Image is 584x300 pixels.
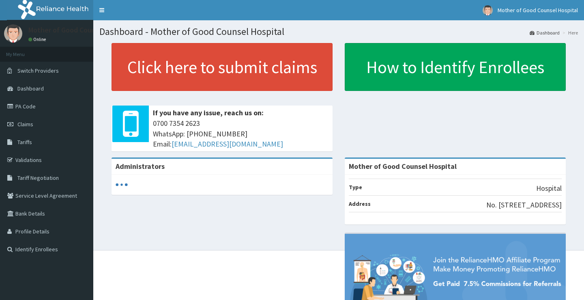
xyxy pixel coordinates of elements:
li: Here [560,29,578,36]
b: Administrators [116,162,165,171]
span: Mother of Good Counsel Hospital [498,6,578,14]
p: No. [STREET_ADDRESS] [486,200,562,210]
span: 0700 7354 2623 WhatsApp: [PHONE_NUMBER] Email: [153,118,328,149]
p: Mother of Good Counsel Hospital [28,26,133,34]
img: User Image [4,24,22,43]
span: Tariff Negotiation [17,174,59,181]
span: Switch Providers [17,67,59,74]
b: Type [349,183,362,191]
p: Hospital [536,183,562,194]
a: Dashboard [530,29,560,36]
span: Dashboard [17,85,44,92]
a: How to Identify Enrollees [345,43,566,91]
b: Address [349,200,371,207]
a: Click here to submit claims [112,43,333,91]
span: Claims [17,121,33,128]
span: Tariffs [17,138,32,146]
b: If you have any issue, reach us on: [153,108,264,117]
a: Online [28,37,48,42]
a: [EMAIL_ADDRESS][DOMAIN_NAME] [172,139,283,149]
h1: Dashboard - Mother of Good Counsel Hospital [99,26,578,37]
img: User Image [483,5,493,15]
svg: audio-loading [116,179,128,191]
strong: Mother of Good Counsel Hospital [349,162,457,171]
